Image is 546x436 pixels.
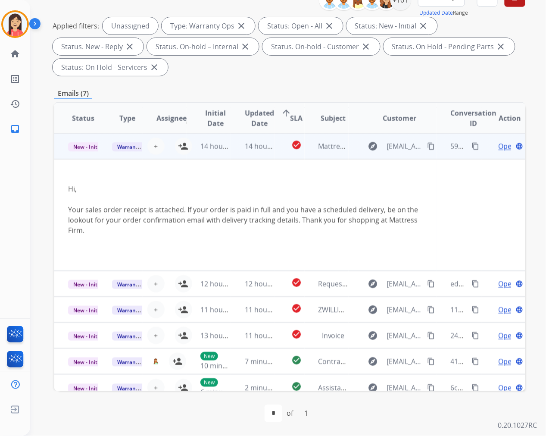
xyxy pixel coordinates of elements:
[112,306,156,315] span: Warranty Ops
[10,124,20,134] mat-icon: inbox
[516,306,524,314] mat-icon: language
[427,332,435,339] mat-icon: content_copy
[119,113,135,123] span: Type
[245,108,274,129] span: Updated Date
[368,330,378,341] mat-icon: explore
[68,280,108,289] span: New - Initial
[68,173,423,257] div: Hi,
[297,405,315,422] div: 1
[516,384,524,392] mat-icon: language
[147,38,259,55] div: Status: On-hold – Internal
[291,355,302,365] mat-icon: check_circle
[368,304,378,315] mat-icon: explore
[384,38,515,55] div: Status: On Hold - Pending Parts
[387,356,423,367] span: [EMAIL_ADDRESS][DOMAIN_NAME]
[291,140,302,150] mat-icon: check_circle
[420,9,468,16] span: Range
[147,379,165,396] button: +
[245,331,287,340] span: 11 hours ago
[68,358,108,367] span: New - Initial
[516,332,524,339] mat-icon: language
[368,356,378,367] mat-icon: explore
[472,306,480,314] mat-icon: content_copy
[156,113,187,123] span: Assignee
[178,141,189,151] mat-icon: person_add
[499,383,516,393] span: Open
[53,38,144,55] div: Status: New - Reply
[387,330,423,341] span: [EMAIL_ADDRESS][DOMAIN_NAME]
[291,381,302,392] mat-icon: check_circle
[240,41,250,52] mat-icon: close
[498,420,537,431] p: 0.20.1027RC
[499,304,516,315] span: Open
[200,378,218,387] p: New
[387,279,423,289] span: [EMAIL_ADDRESS][DOMAIN_NAME]
[125,41,135,52] mat-icon: close
[290,113,303,123] span: SLA
[346,17,437,35] div: Status: New - Initial
[200,352,218,361] p: New
[3,12,27,36] img: avatar
[200,141,243,151] span: 14 hours ago
[499,279,516,289] span: Open
[10,74,20,84] mat-icon: list_alt
[291,329,302,339] mat-icon: check_circle
[245,383,291,392] span: 2 minutes ago
[324,21,334,31] mat-icon: close
[472,358,480,365] mat-icon: content_copy
[368,141,378,151] mat-icon: explore
[147,275,165,292] button: +
[53,59,168,76] div: Status: On Hold - Servicers
[427,142,435,150] mat-icon: content_copy
[387,141,423,151] span: [EMAIL_ADDRESS][DOMAIN_NAME]
[68,142,108,151] span: New - Initial
[154,279,158,289] span: +
[178,383,189,393] mat-icon: person_add
[54,88,92,99] p: Emails (7)
[427,306,435,314] mat-icon: content_copy
[427,280,435,288] mat-icon: content_copy
[236,21,246,31] mat-icon: close
[103,17,158,35] div: Unassigned
[153,358,159,364] img: agent-avatar
[499,141,516,151] span: Open
[472,280,480,288] mat-icon: content_copy
[499,330,516,341] span: Open
[68,306,108,315] span: New - Initial
[178,330,189,341] mat-icon: person_add
[112,358,156,367] span: Warranty Ops
[245,279,287,289] span: 12 hours ago
[112,280,156,289] span: Warranty Ops
[387,304,423,315] span: [EMAIL_ADDRESS][DOMAIN_NAME]
[321,113,346,123] span: Subject
[154,304,158,315] span: +
[516,358,524,365] mat-icon: language
[147,301,165,318] button: +
[200,279,243,289] span: 12 hours ago
[420,9,453,16] button: Updated Date
[259,17,343,35] div: Status: Open - All
[72,113,94,123] span: Status
[291,277,302,288] mat-icon: check_circle
[162,17,255,35] div: Type: Warranty Ops
[154,383,158,393] span: +
[451,108,497,129] span: Conversation ID
[200,331,243,340] span: 13 hours ago
[262,38,380,55] div: Status: On-hold - Customer
[291,303,302,314] mat-icon: check_circle
[10,99,20,109] mat-icon: history
[245,357,291,366] span: 7 minutes ago
[200,387,246,397] span: 6 minutes ago
[427,384,435,392] mat-icon: content_copy
[68,205,418,235] span: Your sales order receipt is attached. If your order is paid in full and you have a scheduled deli...
[112,332,156,341] span: Warranty Ops
[516,280,524,288] mat-icon: language
[68,332,108,341] span: New - Initial
[178,304,189,315] mat-icon: person_add
[149,62,159,72] mat-icon: close
[496,41,506,52] mat-icon: close
[154,330,158,341] span: +
[368,383,378,393] mat-icon: explore
[112,142,156,151] span: Warranty Ops
[318,357,484,366] span: Contract ID Needed for LA763593 - Ticket #1172084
